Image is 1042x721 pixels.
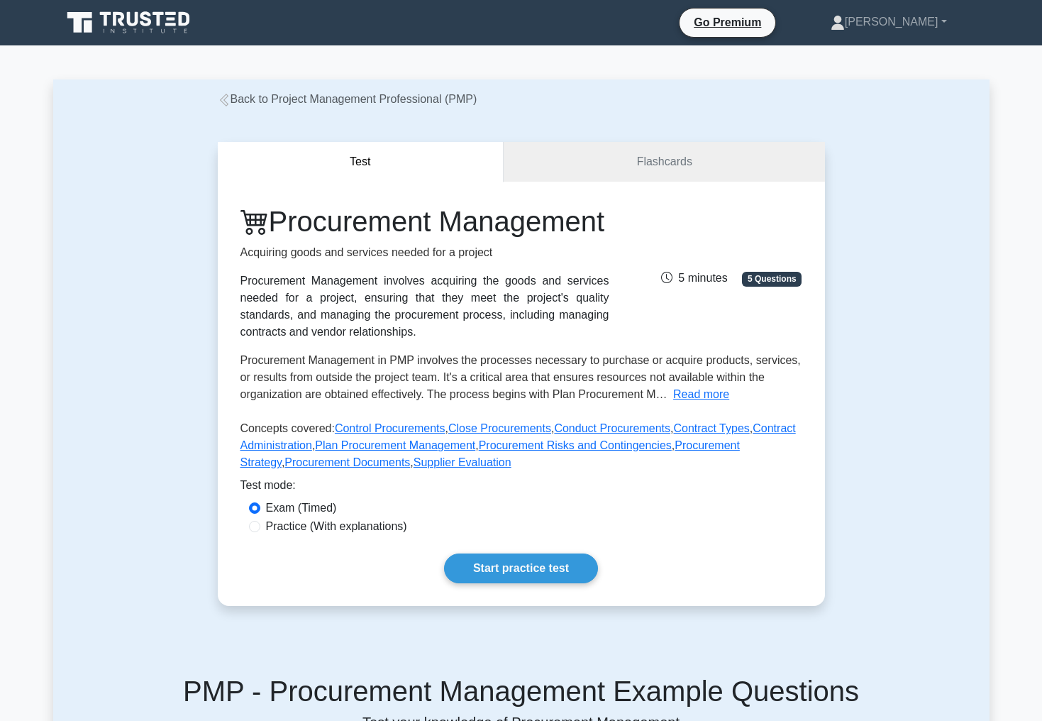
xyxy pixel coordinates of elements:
a: Go Premium [685,13,770,31]
a: Flashcards [504,142,824,182]
h1: Procurement Management [240,204,609,238]
div: Procurement Management involves acquiring the goods and services needed for a project, ensuring t... [240,273,609,341]
a: Start practice test [444,554,598,583]
a: Procurement Strategy [240,439,740,468]
a: Supplier Evaluation [414,456,511,468]
label: Practice (With explanations) [266,518,407,535]
a: Contract Administration [240,422,796,451]
a: Back to Project Management Professional (PMP) [218,93,477,105]
a: Contract Types [673,422,749,434]
button: Read more [673,386,729,403]
h5: PMP - Procurement Management Example Questions [70,674,972,708]
p: Concepts covered: , , , , , , , , , [240,420,802,477]
a: Procurement Documents [284,456,410,468]
a: [PERSON_NAME] [797,8,981,36]
span: 5 minutes [661,272,727,284]
a: Procurement Risks and Contingencies [479,439,672,451]
p: Acquiring goods and services needed for a project [240,244,609,261]
a: Conduct Procurements [554,422,670,434]
span: Procurement Management in PMP involves the processes necessary to purchase or acquire products, s... [240,354,801,400]
a: Plan Procurement Management [315,439,475,451]
label: Exam (Timed) [266,500,337,517]
span: 5 Questions [742,272,802,286]
div: Test mode: [240,477,802,500]
a: Control Procurements [335,422,445,434]
button: Test [218,142,504,182]
a: Close Procurements [448,422,551,434]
